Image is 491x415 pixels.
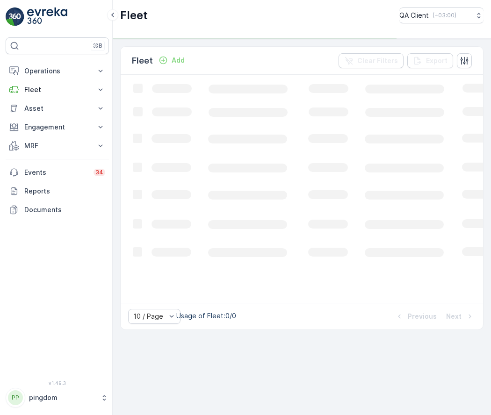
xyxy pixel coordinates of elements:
[339,53,404,68] button: Clear Filters
[24,141,90,150] p: MRF
[24,104,90,113] p: Asset
[132,54,153,67] p: Fleet
[399,11,429,20] p: QA Client
[172,56,185,65] p: Add
[6,99,109,118] button: Asset
[399,7,484,23] button: QA Client(+03:00)
[6,182,109,200] a: Reports
[8,390,23,405] div: PP
[394,311,438,322] button: Previous
[6,136,109,155] button: MRF
[407,53,453,68] button: Export
[27,7,67,26] img: logo_light-DOdMpM7g.png
[155,55,188,66] button: Add
[24,168,88,177] p: Events
[29,393,96,402] p: pingdom
[6,7,24,26] img: logo
[6,163,109,182] a: Events34
[408,312,437,321] p: Previous
[24,205,105,215] p: Documents
[6,118,109,136] button: Engagement
[120,8,148,23] p: Fleet
[93,42,102,50] p: ⌘B
[24,66,90,76] p: Operations
[433,12,456,19] p: ( +03:00 )
[95,169,103,176] p: 34
[445,311,476,322] button: Next
[176,311,236,321] p: Usage of Fleet : 0/0
[24,186,105,196] p: Reports
[446,312,462,321] p: Next
[24,85,90,94] p: Fleet
[24,122,90,132] p: Engagement
[6,388,109,408] button: PPpingdom
[6,62,109,80] button: Operations
[426,56,448,65] p: Export
[357,56,398,65] p: Clear Filters
[6,80,109,99] button: Fleet
[6,380,109,386] span: v 1.49.3
[6,200,109,219] a: Documents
